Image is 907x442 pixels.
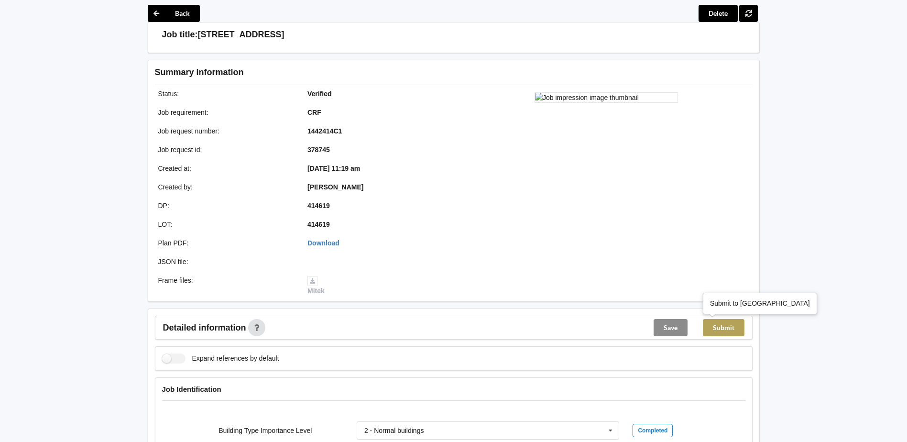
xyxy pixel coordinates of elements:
b: Verified [307,90,332,98]
button: Back [148,5,200,22]
label: Expand references by default [162,354,279,364]
a: Download [307,239,339,247]
b: [PERSON_NAME] [307,183,363,191]
div: Status : [152,89,301,99]
div: Plan PDF : [152,238,301,248]
div: Frame files : [152,276,301,296]
b: [DATE] 11:19 am [307,165,360,172]
b: 414619 [307,221,330,228]
div: Job requirement : [152,108,301,117]
h4: Job Identification [162,385,745,394]
div: Job request id : [152,145,301,155]
div: DP : [152,201,301,210]
span: Detailed information [163,323,246,332]
b: 1442414C1 [307,127,342,135]
div: Job request number : [152,126,301,136]
div: Completed [633,424,673,437]
a: Mitek [307,276,325,295]
h3: Summary information [155,67,600,78]
div: Created by : [152,182,301,192]
h3: Job title: [162,29,198,40]
div: LOT : [152,220,301,229]
label: Building Type Importance Level [219,427,312,434]
div: 2 - Normal buildings [364,427,424,434]
div: Submit to [GEOGRAPHIC_DATA] [710,298,810,308]
b: CRF [307,109,321,116]
b: 378745 [307,146,330,154]
div: Created at : [152,164,301,173]
button: Submit [703,319,744,336]
div: JSON file : [152,257,301,266]
button: Delete [699,5,738,22]
b: 414619 [307,202,330,210]
img: Job impression image thumbnail [535,92,678,103]
h3: [STREET_ADDRESS] [198,29,284,40]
